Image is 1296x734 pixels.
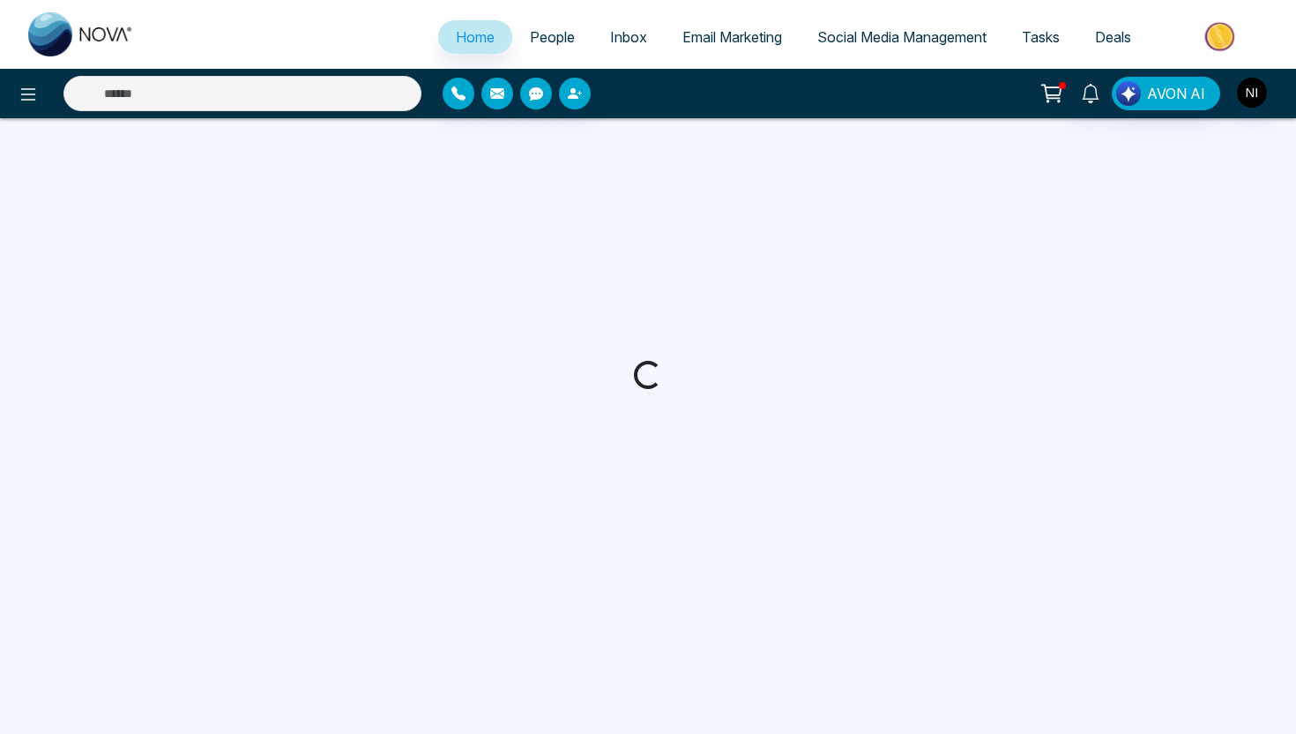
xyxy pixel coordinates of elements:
img: User Avatar [1237,78,1267,108]
span: Tasks [1022,28,1060,46]
a: Social Media Management [800,20,1004,54]
span: People [530,28,575,46]
span: Social Media Management [817,28,987,46]
a: Deals [1077,20,1149,54]
span: AVON AI [1147,83,1205,104]
img: Market-place.gif [1158,17,1285,56]
button: AVON AI [1112,77,1220,110]
img: Lead Flow [1116,81,1141,106]
a: Email Marketing [665,20,800,54]
span: Inbox [610,28,647,46]
a: Tasks [1004,20,1077,54]
a: Home [438,20,512,54]
img: Nova CRM Logo [28,12,134,56]
a: Inbox [592,20,665,54]
span: Deals [1095,28,1131,46]
span: Home [456,28,495,46]
a: People [512,20,592,54]
span: Email Marketing [682,28,782,46]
